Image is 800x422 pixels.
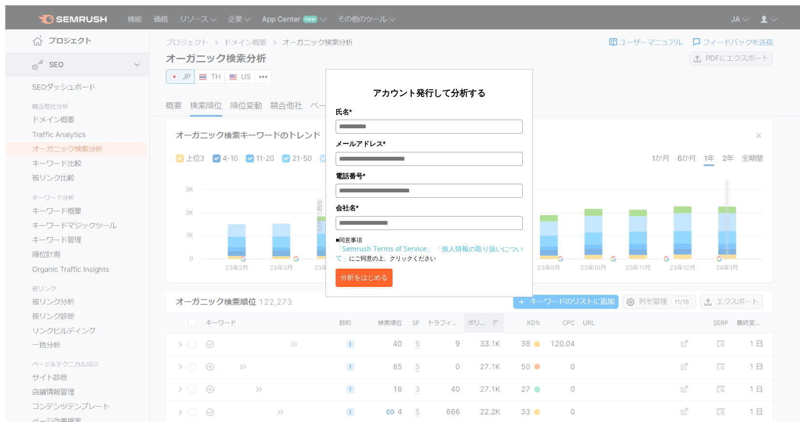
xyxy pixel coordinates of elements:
[336,269,393,287] button: 分析をはじめる
[336,236,523,263] p: ■同意事項 にご同意の上、クリックください
[336,244,434,253] a: 「Semrush Terms of Service」
[336,138,523,149] label: メールアドレス*
[373,87,486,98] span: アカウント発行して分析する
[336,171,523,181] label: 電話番号*
[336,244,523,262] a: 「個人情報の取り扱いについて」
